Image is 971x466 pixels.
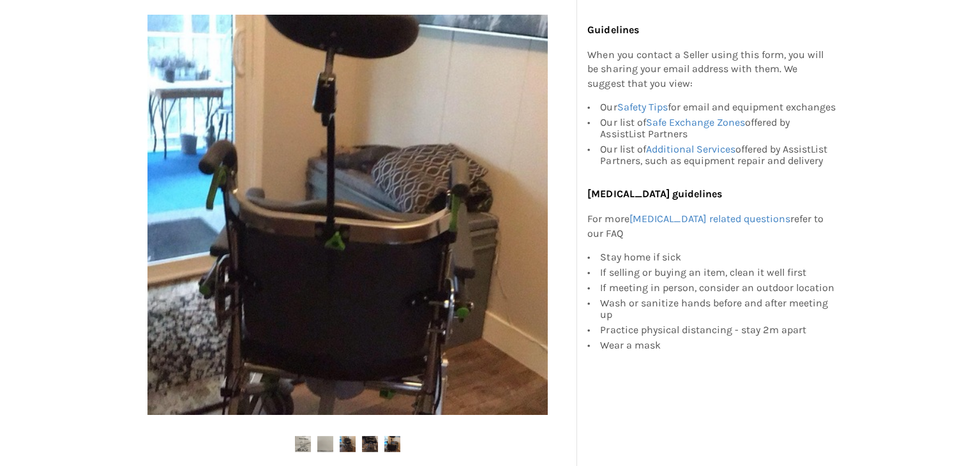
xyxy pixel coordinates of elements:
img: raz mobile shower commode with tilt (at model)-commode-bathroom safety-langley-assistlist-listing [317,436,333,452]
div: Stay home if sick [600,252,836,265]
img: raz mobile shower commode with tilt (at model)-commode-bathroom safety-langley-assistlist-listing [295,436,311,452]
p: When you contact a Seller using this form, you will be sharing your email address with them. We s... [587,48,836,92]
b: Guidelines [587,24,638,36]
div: Practice physical distancing - stay 2m apart [600,322,836,338]
a: Safe Exchange Zones [645,116,744,128]
a: Additional Services [645,143,735,155]
img: raz mobile shower commode with tilt (at model)-commode-bathroom safety-langley-assistlist-listing [362,436,378,452]
div: Our list of offered by AssistList Partners, such as equipment repair and delivery [600,142,836,167]
img: raz mobile shower commode with tilt (at model)-commode-bathroom safety-langley-assistlist-listing [147,15,548,415]
div: Our list of offered by AssistList Partners [600,115,836,142]
div: Wash or sanitize hands before and after meeting up [600,296,836,322]
img: raz mobile shower commode with tilt (at model)-commode-bathroom safety-langley-assistlist-listing [384,436,400,452]
div: Our for email and equipment exchanges [600,101,836,115]
div: If meeting in person, consider an outdoor location [600,280,836,296]
b: [MEDICAL_DATA] guidelines [587,188,721,200]
div: If selling or buying an item, clean it well first [600,265,836,280]
a: [MEDICAL_DATA] related questions [629,213,790,225]
a: Safety Tips [617,101,667,113]
img: raz mobile shower commode with tilt (at model)-commode-bathroom safety-langley-assistlist-listing [340,436,356,452]
p: For more refer to our FAQ [587,212,836,241]
div: Wear a mask [600,338,836,351]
